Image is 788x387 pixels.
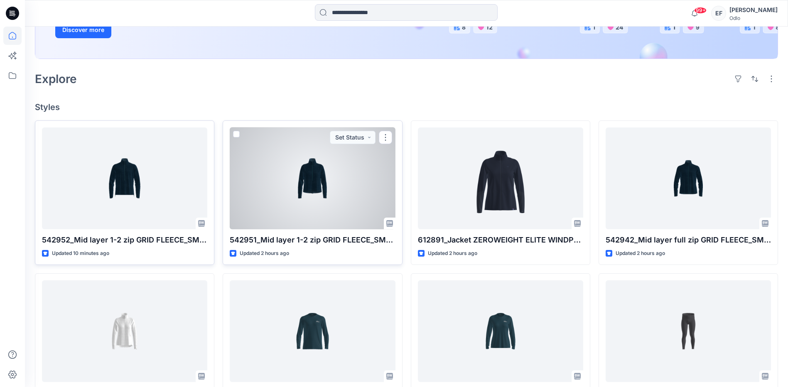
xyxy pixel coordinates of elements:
a: Discover more [55,22,242,38]
p: Updated 10 minutes ago [52,249,109,258]
a: 542942_Mid layer full zip GRID FLEECE_SMS_3D [606,127,771,229]
p: Updated 2 hours ago [240,249,289,258]
a: 542951_Mid layer 1-2 zip GRID FLEECE_SMS_3D [230,127,395,229]
div: [PERSON_NAME] [729,5,778,15]
p: 542951_Mid layer 1-2 zip GRID FLEECE_SMS_3D [230,234,395,246]
a: 198572_BL BOTTOM long_FUNDAMENTALS ACTIVE WARM_SMS_3D [606,280,771,382]
p: 542952_Mid layer 1-2 zip GRID FLEECE_SMS_3D [42,234,207,246]
p: 612891_Jacket ZEROWEIGHT ELITE WINDPROOF 80 YEARS_SMS_3D [418,234,583,246]
p: Updated 2 hours ago [428,249,477,258]
h2: Explore [35,72,77,86]
div: Odlo [729,15,778,21]
p: 542942_Mid layer full zip GRID FLEECE_SMS_3D [606,234,771,246]
div: EF [711,6,726,21]
a: 612891_Jacket ZEROWEIGHT ELITE WINDPROOF 80 YEARS_SMS_3D [418,127,583,229]
a: 554902_T shirt crew neck ls_frozen_lake_SMS_3D [230,280,395,382]
a: 542952_Mid layer 1-2 zip GRID FLEECE_SMS_3D [42,127,207,229]
p: Updated 2 hours ago [616,249,665,258]
span: 99+ [694,7,707,14]
button: Discover more [55,22,111,38]
a: 554901_T shirt crew neck ls_frozen_lake_SMS_3D [418,280,583,382]
h4: Styles [35,102,778,112]
a: 542941_Mid layer full zip GRID FLEECE_SMS_3D [42,280,207,382]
